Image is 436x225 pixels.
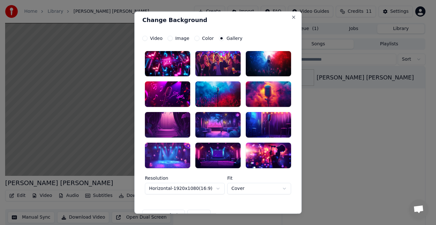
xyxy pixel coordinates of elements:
label: Gallery [227,36,243,40]
label: Resolution [145,176,225,180]
label: Image [175,36,189,40]
label: Color [202,36,214,40]
button: Set as Default [142,210,185,221]
button: Reset [187,210,211,221]
h2: Change Background [142,17,294,23]
label: Fit [227,176,291,180]
label: Video [150,36,162,40]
